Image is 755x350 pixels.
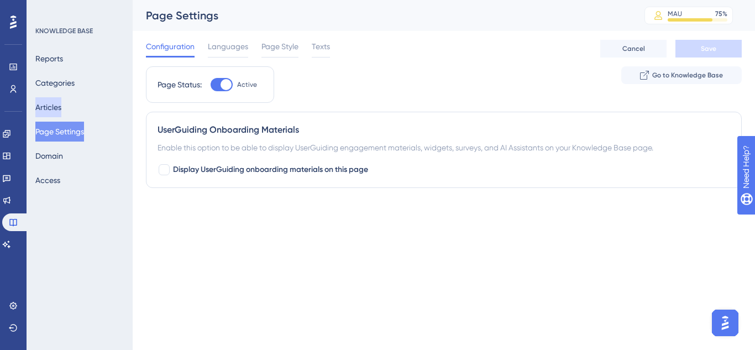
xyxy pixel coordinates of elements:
button: Categories [35,73,75,93]
span: Save [701,44,716,53]
button: Cancel [600,40,667,58]
button: Go to Knowledge Base [621,66,742,84]
span: Configuration [146,40,195,53]
div: UserGuiding Onboarding Materials [158,123,730,137]
div: KNOWLEDGE BASE [35,27,93,35]
span: Texts [312,40,330,53]
button: Page Settings [35,122,84,142]
button: Reports [35,49,63,69]
span: Page Style [261,40,298,53]
span: Cancel [622,44,645,53]
div: Page Status: [158,78,202,91]
button: Access [35,170,60,190]
button: Articles [35,97,61,117]
div: MAU [668,9,682,18]
span: Languages [208,40,248,53]
div: Enable this option to be able to display UserGuiding engagement materials, widgets, surveys, and ... [158,141,730,154]
span: Display UserGuiding onboarding materials on this page [173,163,368,176]
button: Save [675,40,742,58]
iframe: UserGuiding AI Assistant Launcher [709,306,742,339]
span: Need Help? [26,3,69,16]
div: Page Settings [146,8,617,23]
span: Go to Knowledge Base [652,71,723,80]
div: 75 % [715,9,727,18]
span: Active [237,80,257,89]
button: Domain [35,146,63,166]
